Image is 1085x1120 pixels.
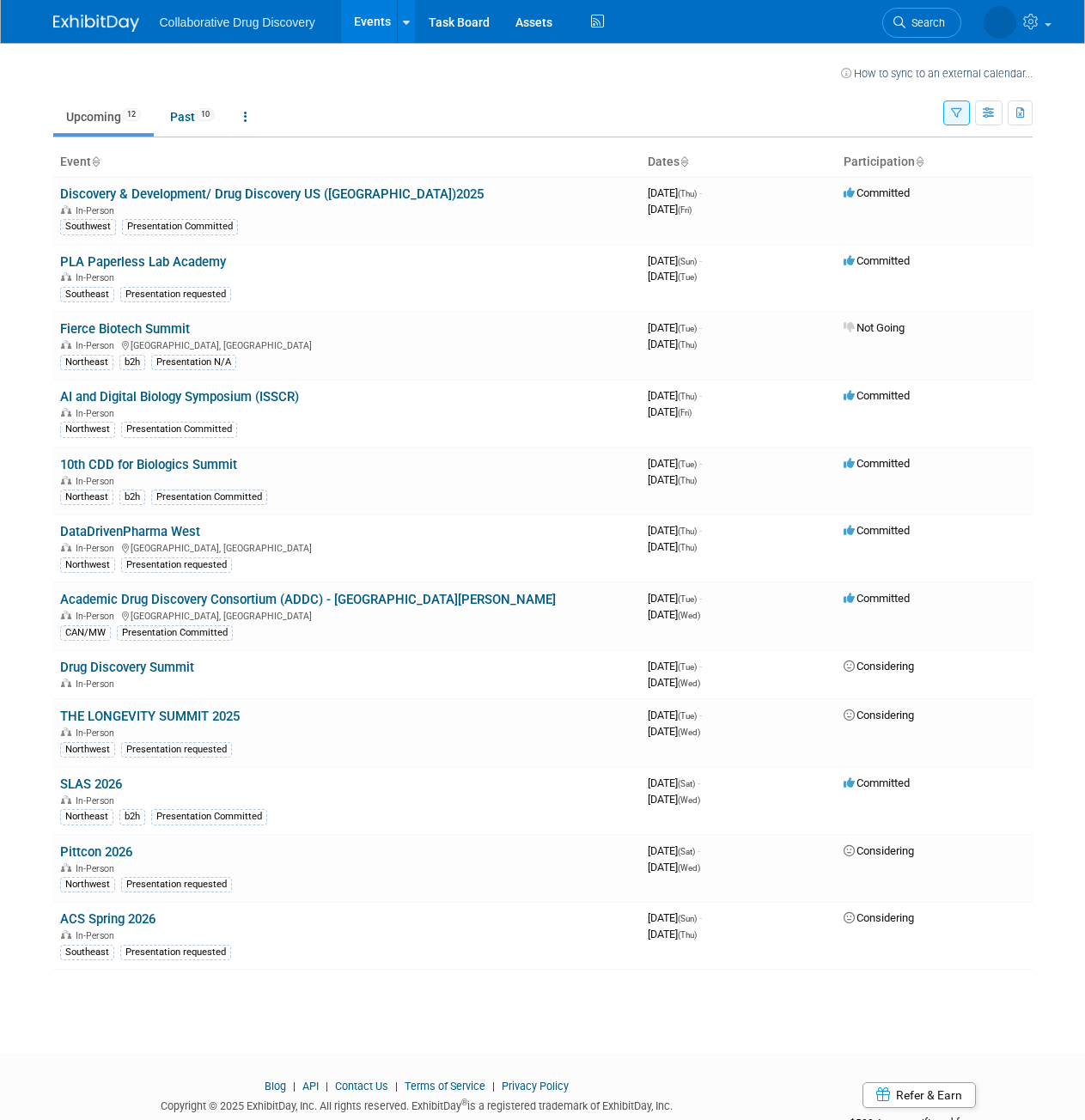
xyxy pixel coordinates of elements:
span: - [699,524,702,537]
img: In-Person Event [61,727,71,736]
span: (Thu) [678,189,697,198]
img: In-Person Event [61,408,71,417]
span: (Sat) [678,847,695,856]
div: [GEOGRAPHIC_DATA], [GEOGRAPHIC_DATA] [60,540,634,554]
div: Copyright © 2025 ExhibitDay, Inc. All rights reserved. ExhibitDay is a registered trademark of Ex... [53,1094,782,1114]
a: ACS Spring 2026 [60,911,155,927]
span: [DATE] [648,270,697,283]
a: Drug Discovery Summit [60,660,194,675]
img: In-Person Event [61,679,71,687]
span: (Thu) [678,930,697,940]
img: In-Person Event [61,340,71,349]
span: Committed [844,389,910,402]
span: (Thu) [678,476,697,485]
img: In-Person Event [61,476,71,484]
div: [GEOGRAPHIC_DATA], [GEOGRAPHIC_DATA] [60,608,634,622]
a: Upcoming12 [53,100,154,133]
div: [GEOGRAPHIC_DATA], [GEOGRAPHIC_DATA] [60,338,634,351]
div: Presentation requested [121,557,232,573]
span: [DATE] [648,776,700,789]
img: In-Person Event [61,272,71,281]
img: In-Person Event [61,205,71,214]
span: Committed [844,592,910,605]
span: (Sun) [678,914,697,923]
span: Considering [844,844,914,857]
span: Committed [844,457,910,470]
span: In-Person [76,543,119,554]
span: (Tue) [678,662,697,672]
span: Considering [844,709,914,721]
a: Search [882,8,961,38]
span: [DATE] [648,186,702,199]
div: Northeast [60,490,113,505]
div: Southwest [60,219,116,234]
span: [DATE] [648,676,700,689]
a: Fierce Biotech Summit [60,321,190,337]
div: Presentation N/A [151,355,236,370]
span: Not Going [844,321,905,334]
span: In-Person [76,930,119,941]
span: [DATE] [648,254,702,267]
span: [DATE] [648,844,700,857]
span: In-Person [76,340,119,351]
div: Southeast [60,287,114,302]
img: In-Person Event [61,611,71,619]
div: Presentation requested [121,877,232,892]
div: Presentation requested [120,287,231,302]
span: Considering [844,660,914,673]
span: [DATE] [648,660,702,673]
span: - [699,660,702,673]
span: In-Person [76,863,119,874]
span: [DATE] [648,592,702,605]
img: James White [984,6,1016,39]
div: Northwest [60,422,115,437]
span: (Tue) [678,324,697,333]
div: Southeast [60,945,114,960]
a: Sort by Start Date [680,155,688,168]
div: Presentation Committed [151,490,267,505]
span: (Wed) [678,863,700,873]
span: | [488,1080,499,1093]
span: [DATE] [648,524,702,537]
a: SLAS 2026 [60,776,122,792]
div: b2h [119,355,145,370]
span: (Wed) [678,611,700,620]
a: Terms of Service [405,1080,485,1093]
span: - [699,389,702,402]
span: [DATE] [648,928,697,940]
span: [DATE] [648,321,702,334]
span: In-Person [76,611,119,622]
span: Search [905,16,945,29]
span: - [699,254,702,267]
div: Presentation Committed [122,219,238,234]
a: THE LONGEVITY SUMMIT 2025 [60,709,240,724]
a: PLA Paperless Lab Academy [60,254,226,270]
div: b2h [119,809,145,825]
div: Northwest [60,557,115,573]
span: - [699,911,702,924]
span: (Thu) [678,392,697,401]
span: Committed [844,776,910,789]
span: (Wed) [678,727,700,737]
span: Committed [844,254,910,267]
span: - [699,186,702,199]
span: (Wed) [678,795,700,805]
div: Northeast [60,809,113,825]
span: - [699,709,702,721]
th: Dates [641,148,837,177]
span: [DATE] [648,725,700,738]
span: [DATE] [648,861,700,873]
a: AI and Digital Biology Symposium (ISSCR) [60,389,299,405]
a: Refer & Earn [863,1082,976,1108]
span: (Tue) [678,460,697,469]
span: In-Person [76,795,119,807]
span: In-Person [76,727,119,739]
a: Pittcon 2026 [60,844,132,860]
div: Northwest [60,742,115,758]
span: [DATE] [648,457,702,470]
a: DataDrivenPharma West [60,524,200,539]
div: b2h [119,490,145,505]
a: Privacy Policy [502,1080,569,1093]
th: Event [53,148,641,177]
span: - [699,321,702,334]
